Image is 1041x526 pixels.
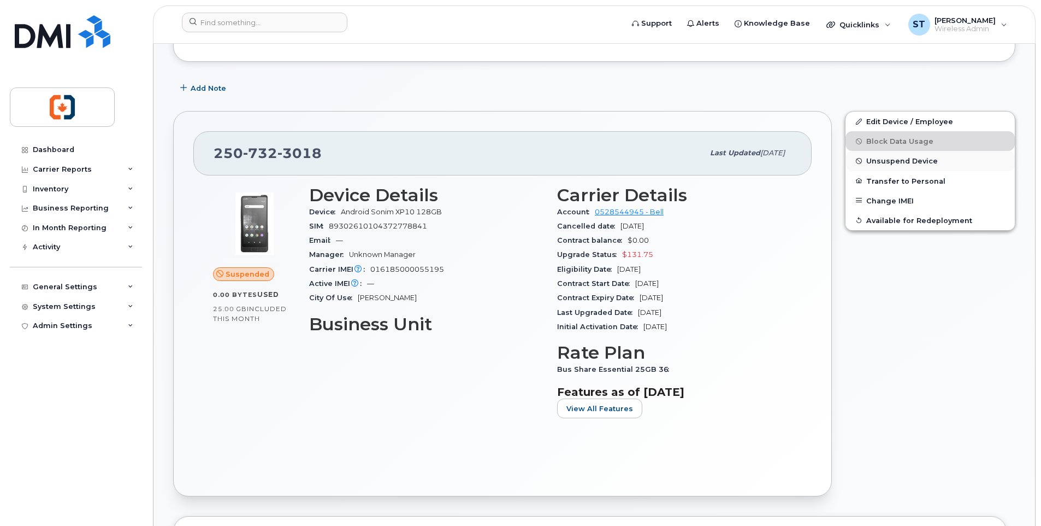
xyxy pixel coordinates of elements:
span: [PERSON_NAME] [934,16,996,25]
span: $131.75 [622,250,653,259]
span: [DATE] [617,265,641,273]
img: image20231002-3703462-16o6i1x.jpeg [222,191,287,256]
span: 732 [243,145,277,161]
a: Alerts [679,13,727,34]
span: Suspended [226,269,269,279]
div: Quicklinks [819,14,898,36]
span: Android Sonim XP10 128GB [341,208,442,216]
span: Knowledge Base [744,18,810,29]
span: Available for Redeployment [866,216,972,224]
span: Upgrade Status [557,250,622,259]
span: Manager [309,250,349,259]
span: 0.00 Bytes [213,291,257,299]
h3: Rate Plan [557,343,792,363]
span: [DATE] [620,222,644,230]
span: City Of Use [309,294,358,302]
h3: Features as of [DATE] [557,385,792,399]
span: [DATE] [640,294,663,302]
span: 89302610104372778841 [329,222,427,230]
span: Account [557,208,595,216]
span: [DATE] [635,279,659,288]
span: — [336,236,343,244]
button: Change IMEI [845,191,1015,211]
button: Transfer to Personal [845,171,1015,191]
span: Add Note [191,83,226,93]
button: View All Features [557,399,642,418]
span: 016185000055195 [370,265,444,273]
span: Last Upgraded Date [557,308,638,317]
span: Carrier IMEI [309,265,370,273]
span: Contract balance [557,236,628,244]
span: Active IMEI [309,279,367,288]
input: Find something... [182,13,347,32]
span: Contract Expiry Date [557,294,640,302]
span: ST [913,18,925,31]
h3: Device Details [309,185,544,205]
span: Eligibility Date [557,265,617,273]
button: Unsuspend Device [845,151,1015,171]
span: Wireless Admin [934,25,996,33]
span: Alerts [696,18,719,29]
span: Unsuspend Device [866,157,938,165]
span: Initial Activation Date [557,323,643,331]
span: 3018 [277,145,322,161]
h3: Business Unit [309,314,544,334]
span: 250 [214,145,322,161]
span: SIM [309,222,329,230]
span: [PERSON_NAME] [358,294,417,302]
span: 25.00 GB [213,305,247,313]
span: View All Features [566,404,633,414]
span: Cancelled date [557,222,620,230]
span: used [257,290,279,299]
h3: Carrier Details [557,185,792,205]
span: Unknown Manager [349,250,416,259]
div: Svetlana Tourkova [901,14,1015,36]
span: Support [641,18,672,29]
span: [DATE] [643,323,667,331]
span: [DATE] [760,149,785,157]
button: Add Note [173,78,235,98]
button: Available for Redeployment [845,211,1015,230]
a: 0528544945 - Bell [595,208,664,216]
span: Last updated [710,149,760,157]
span: included this month [213,305,287,323]
a: Knowledge Base [727,13,818,34]
button: Block Data Usage [845,131,1015,151]
span: Bus Share Essential 25GB 36 [557,365,675,373]
span: Device [309,208,341,216]
span: — [367,279,374,288]
span: Email [309,236,336,244]
span: Quicklinks [839,20,879,29]
span: [DATE] [638,308,661,317]
span: $0.00 [628,236,649,244]
span: Contract Start Date [557,279,635,288]
a: Edit Device / Employee [845,112,1015,131]
a: Support [624,13,679,34]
